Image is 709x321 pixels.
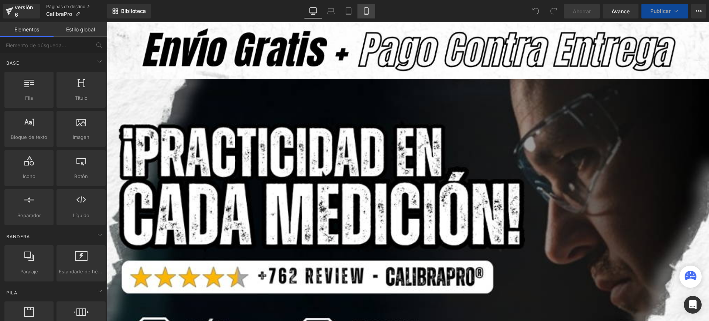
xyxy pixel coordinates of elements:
[6,290,17,296] font: Pila
[528,4,543,18] button: Deshacer
[107,4,151,18] a: Nueva Biblioteca
[641,4,688,18] button: Publicar
[357,4,375,18] a: Móvil
[46,4,107,10] a: Páginas de destino
[74,173,88,179] font: Botón
[23,173,35,179] font: Icono
[46,11,72,17] font: CalibraPro
[304,4,322,18] a: De oficina
[73,134,89,140] font: Imagen
[6,60,19,66] font: Base
[46,4,85,9] font: Páginas de destino
[691,4,706,18] button: Más
[15,4,33,18] font: versión 6
[14,26,39,33] font: Elementos
[25,95,33,101] font: Fila
[322,4,340,18] a: Computadora portátil
[3,4,40,18] a: versión 6
[59,269,106,274] font: Estandarte de héroe
[340,4,357,18] a: Tableta
[17,212,41,218] font: Separador
[650,8,671,14] font: Publicar
[546,4,561,18] button: Rehacer
[75,95,88,101] font: Título
[73,212,89,218] font: Líquido
[612,8,630,14] font: Avance
[684,296,702,314] div: Abrir Intercom Messenger
[603,4,638,18] a: Avance
[121,8,146,14] font: Biblioteca
[11,134,47,140] font: Bloque de texto
[573,8,591,14] font: Ahorrar
[66,26,95,33] font: Estilo global
[6,234,30,239] font: Bandera
[20,269,38,274] font: Paralaje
